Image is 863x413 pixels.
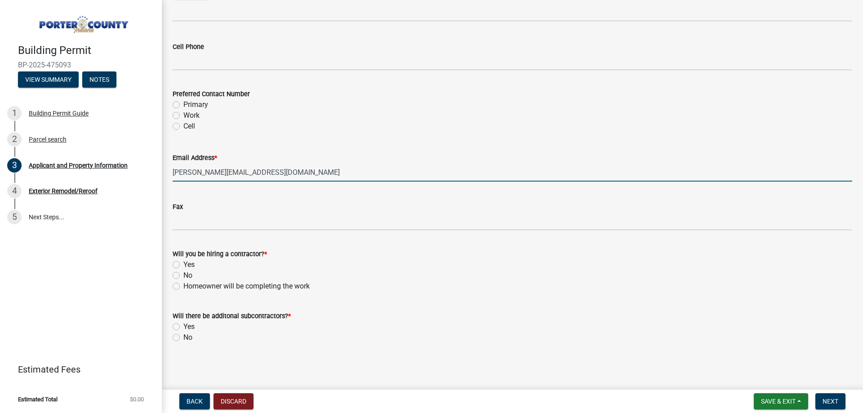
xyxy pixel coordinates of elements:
div: 3 [7,158,22,173]
span: Save & Exit [761,398,796,405]
button: Next [815,393,845,409]
a: Estimated Fees [7,360,147,378]
label: No [183,270,192,281]
span: Back [187,398,203,405]
label: Preferred Contact Number [173,91,250,98]
span: Next [823,398,838,405]
wm-modal-confirm: Summary [18,76,79,84]
label: Will you be hiring a contractor? [173,251,267,258]
span: Estimated Total [18,396,58,402]
label: Cell Phone [173,44,204,50]
label: Will there be additonal subcontractors? [173,313,291,320]
button: Save & Exit [754,393,808,409]
wm-modal-confirm: Notes [82,76,116,84]
label: Fax [173,204,183,210]
div: Building Permit Guide [29,110,89,116]
label: Yes [183,259,195,270]
div: 2 [7,132,22,147]
div: 5 [7,210,22,224]
div: Applicant and Property Information [29,162,128,169]
button: View Summary [18,71,79,88]
label: Work [183,110,200,121]
span: $0.00 [130,396,144,402]
button: Discard [214,393,254,409]
div: Parcel search [29,136,67,142]
label: Homeowner will be completing the work [183,281,310,292]
span: BP-2025-475093 [18,61,144,69]
label: No [183,332,192,343]
button: Back [179,393,210,409]
label: Email Address [173,155,217,161]
label: Primary [183,99,208,110]
label: Yes [183,321,195,332]
div: Exterior Remodel/Reroof [29,188,98,194]
div: 4 [7,184,22,198]
h4: Building Permit [18,44,155,57]
button: Notes [82,71,116,88]
div: 1 [7,106,22,120]
img: Porter County, Indiana [18,9,147,35]
label: Cell [183,121,195,132]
